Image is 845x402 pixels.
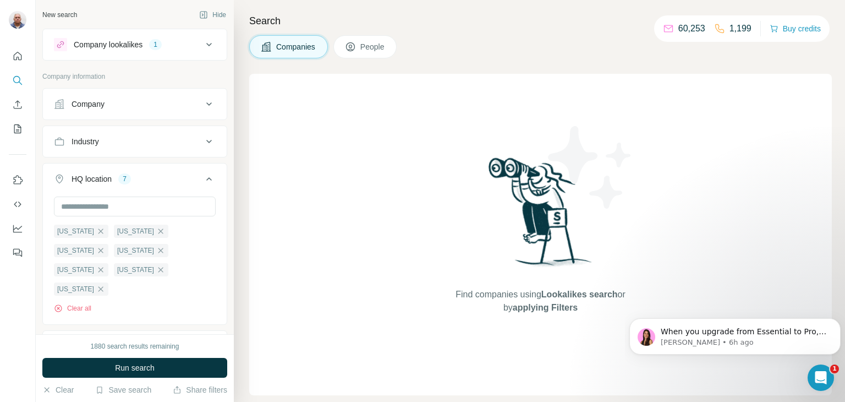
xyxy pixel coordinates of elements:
[72,136,99,147] div: Industry
[43,333,227,360] button: Annual revenue ($)
[117,246,154,256] span: [US_STATE]
[9,243,26,263] button: Feedback
[191,7,234,23] button: Hide
[72,173,112,184] div: HQ location
[57,284,94,294] span: [US_STATE]
[484,155,598,278] img: Surfe Illustration - Woman searching with binoculars
[770,21,821,36] button: Buy credits
[74,39,142,50] div: Company lookalikes
[9,11,26,29] img: Avatar
[43,166,227,197] button: HQ location7
[54,303,91,313] button: Clear all
[678,22,705,35] p: 60,253
[173,384,227,395] button: Share filters
[42,358,227,378] button: Run search
[57,246,94,256] span: [US_STATE]
[541,290,618,299] span: Lookalikes search
[91,341,179,351] div: 1880 search results remaining
[9,219,26,238] button: Dashboard
[360,41,386,52] span: People
[276,41,316,52] span: Companies
[9,95,26,115] button: Enrich CSV
[541,118,640,217] img: Surfe Illustration - Stars
[830,365,839,373] span: 1
[9,70,26,90] button: Search
[625,295,845,372] iframe: Intercom notifications message
[95,384,151,395] button: Save search
[42,384,74,395] button: Clear
[42,72,227,82] p: Company information
[9,46,26,66] button: Quick start
[42,10,77,20] div: New search
[117,265,154,275] span: [US_STATE]
[9,194,26,214] button: Use Surfe API
[9,170,26,190] button: Use Surfe on LinkedIn
[43,91,227,117] button: Company
[43,128,227,155] button: Industry
[115,362,155,373] span: Run search
[808,365,834,391] iframe: Intercom live chat
[9,119,26,139] button: My lists
[72,99,105,110] div: Company
[57,226,94,236] span: [US_STATE]
[729,22,751,35] p: 1,199
[117,226,154,236] span: [US_STATE]
[149,40,162,50] div: 1
[43,31,227,58] button: Company lookalikes1
[118,174,131,184] div: 7
[249,13,832,29] h4: Search
[513,303,578,312] span: applying Filters
[57,265,94,275] span: [US_STATE]
[452,288,628,314] span: Find companies using or by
